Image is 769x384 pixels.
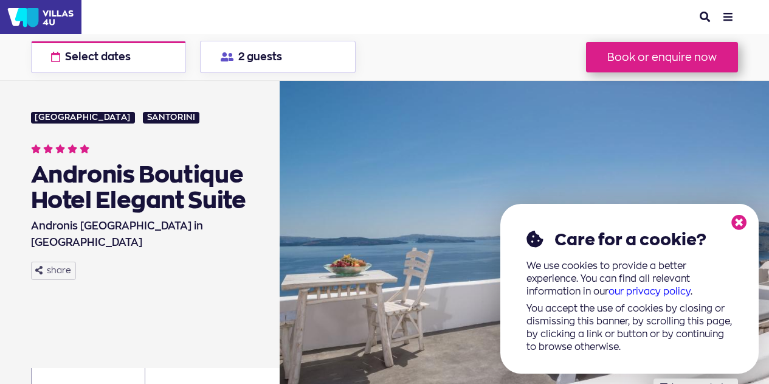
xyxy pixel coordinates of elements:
h2: Care for a cookie? [526,229,733,250]
button: 2 guests [200,41,356,73]
span: Select dates [65,52,131,62]
p: We use cookies to provide a better experience. You can find all relevant information in our . [526,260,733,298]
h1: Andronis [GEOGRAPHIC_DATA] in [GEOGRAPHIC_DATA] [31,215,249,251]
button: share [31,262,76,281]
a: Santorini [143,112,200,124]
button: Book or enquire now [586,42,739,72]
a: [GEOGRAPHIC_DATA] [31,112,135,124]
p: You accept the use of cookies by closing or dismissing this banner, by scrolling this page, by cl... [526,302,733,354]
div: Andronis Boutique Hotel Elegant Suite [31,161,249,213]
a: our privacy policy [609,285,691,297]
button: Select dates [31,41,187,73]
